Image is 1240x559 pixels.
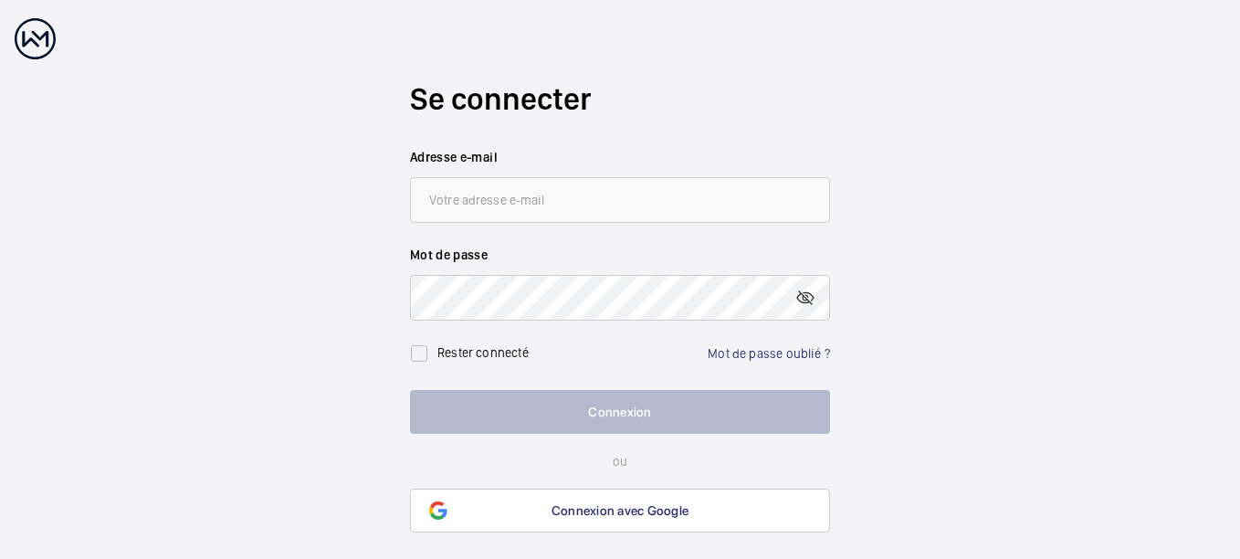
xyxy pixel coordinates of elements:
[437,345,529,360] label: Rester connecté
[552,503,688,518] span: Connexion avec Google
[410,78,830,121] h2: Se connecter
[410,148,830,166] label: Adresse e-mail
[410,177,830,223] input: Votre adresse e-mail
[410,246,830,264] label: Mot de passe
[708,346,830,361] a: Mot de passe oublié ?
[410,390,830,434] button: Connexion
[410,452,830,470] p: ou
